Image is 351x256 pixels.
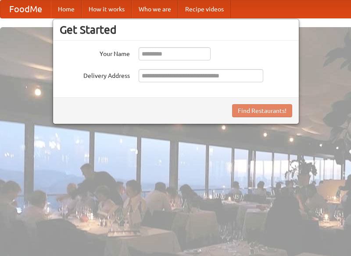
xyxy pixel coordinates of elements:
a: Recipe videos [178,0,231,18]
h3: Get Started [60,23,292,36]
label: Delivery Address [60,69,130,80]
a: FoodMe [0,0,51,18]
button: Find Restaurants! [232,104,292,117]
a: Who we are [132,0,178,18]
a: How it works [82,0,132,18]
label: Your Name [60,47,130,58]
a: Home [51,0,82,18]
